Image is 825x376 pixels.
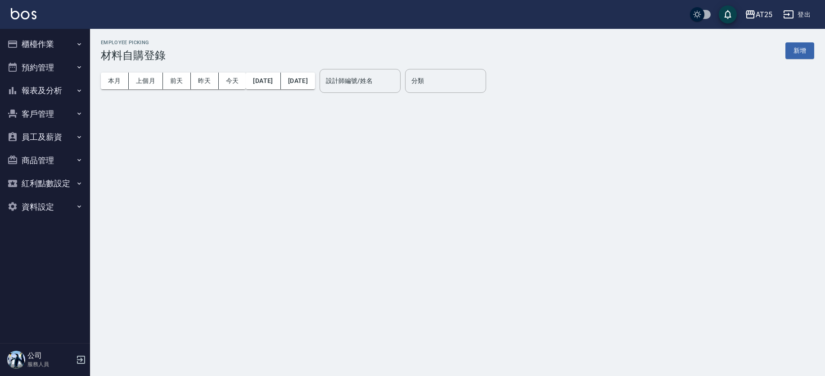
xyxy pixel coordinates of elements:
[129,73,163,89] button: 上個月
[101,49,166,62] h3: 材料自購登錄
[27,351,73,360] h5: 公司
[719,5,737,23] button: save
[756,9,772,20] div: AT25
[4,172,86,195] button: 紅利點數設定
[785,46,814,55] a: 新增
[281,73,315,89] button: [DATE]
[4,149,86,172] button: 商品管理
[101,40,166,46] h2: Employee Picking
[785,42,814,59] button: 新增
[163,73,191,89] button: 前天
[4,195,86,219] button: 資料設定
[4,79,86,102] button: 報表及分析
[27,360,73,368] p: 服務人員
[7,351,25,369] img: Person
[4,102,86,126] button: 客戶管理
[191,73,219,89] button: 昨天
[780,6,814,23] button: 登出
[11,8,36,19] img: Logo
[246,73,280,89] button: [DATE]
[4,56,86,79] button: 預約管理
[101,73,129,89] button: 本月
[219,73,246,89] button: 今天
[4,32,86,56] button: 櫃檯作業
[741,5,776,24] button: AT25
[4,125,86,149] button: 員工及薪資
